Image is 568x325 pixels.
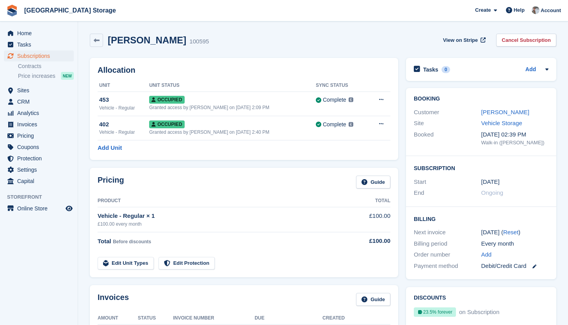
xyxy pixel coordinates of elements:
[98,66,390,75] h2: Allocation
[356,293,390,306] a: Guide
[475,6,491,14] span: Create
[541,7,561,14] span: Account
[4,142,74,153] a: menu
[4,176,74,187] a: menu
[414,164,548,172] h2: Subscription
[98,238,111,244] span: Total
[514,6,525,14] span: Help
[414,239,481,248] div: Billing period
[481,239,549,248] div: Every month
[525,65,536,74] a: Add
[481,120,522,126] a: Vehicle Storage
[414,96,548,102] h2: Booking
[17,50,64,61] span: Subscriptions
[356,176,390,189] a: Guide
[4,164,74,175] a: menu
[17,108,64,119] span: Analytics
[4,28,74,39] a: menu
[17,28,64,39] span: Home
[173,312,255,325] th: Invoice Number
[99,120,149,129] div: 402
[349,97,353,102] img: icon-info-grey-7440780725fd019a000dd9b08b2336e03edf1995a4989e88bcd33f0948082b44.svg
[98,212,345,221] div: Vehicle - Regular × 1
[99,129,149,136] div: Vehicle - Regular
[440,34,487,47] a: View on Stripe
[64,204,74,213] a: Preview store
[481,178,500,187] time: 2025-09-10 23:00:00 UTC
[4,119,74,130] a: menu
[481,228,549,237] div: [DATE] ( )
[481,130,549,139] div: [DATE] 02:39 PM
[98,293,129,306] h2: Invoices
[18,72,55,80] span: Price increases
[18,72,74,80] a: Price increases NEW
[17,164,64,175] span: Settings
[316,79,368,92] th: Sync Status
[481,189,504,196] span: Ongoing
[17,39,64,50] span: Tasks
[138,312,173,325] th: Status
[442,66,450,73] div: 0
[496,34,556,47] a: Cancel Subscription
[4,96,74,107] a: menu
[345,237,390,246] div: £100.00
[17,119,64,130] span: Invoices
[503,229,518,235] a: Reset
[414,119,481,128] div: Site
[4,130,74,141] a: menu
[345,195,390,207] th: Total
[6,5,18,16] img: stora-icon-8386f47178a22dfd0bd8f6a31ec36ba5ce8667c1dd55bd0f319d3a0aa187defe.svg
[189,37,209,46] div: 100595
[345,207,390,232] td: £100.00
[98,195,345,207] th: Product
[149,96,184,104] span: Occupied
[481,109,529,115] a: [PERSON_NAME]
[414,307,456,317] div: 23.5% forever
[98,144,122,153] a: Add Unit
[149,104,316,111] div: Granted access by [PERSON_NAME] on [DATE] 2:09 PM
[414,130,481,147] div: Booked
[98,221,345,228] div: £100.00 every month
[349,122,353,127] img: icon-info-grey-7440780725fd019a000dd9b08b2336e03edf1995a4989e88bcd33f0948082b44.svg
[4,203,74,214] a: menu
[414,262,481,271] div: Payment method
[98,79,149,92] th: Unit
[481,250,492,259] a: Add
[255,312,322,325] th: Due
[99,104,149,111] div: Vehicle - Regular
[98,176,124,189] h2: Pricing
[149,129,316,136] div: Granted access by [PERSON_NAME] on [DATE] 2:40 PM
[113,239,151,244] span: Before discounts
[4,153,74,164] a: menu
[414,250,481,259] div: Order number
[414,295,548,301] h2: Discounts
[21,4,119,17] a: [GEOGRAPHIC_DATA] Storage
[414,228,481,237] div: Next invoice
[17,130,64,141] span: Pricing
[17,85,64,96] span: Sites
[423,66,438,73] h2: Tasks
[98,312,138,325] th: Amount
[18,63,74,70] a: Contracts
[458,309,499,315] span: on Subscription
[7,193,78,201] span: Storefront
[17,203,64,214] span: Online Store
[4,50,74,61] a: menu
[17,153,64,164] span: Protection
[323,96,346,104] div: Complete
[4,39,74,50] a: menu
[532,6,540,14] img: Will Strivens
[17,142,64,153] span: Coupons
[98,257,154,270] a: Edit Unit Types
[149,120,184,128] span: Occupied
[158,257,215,270] a: Edit Protection
[322,312,390,325] th: Created
[99,95,149,104] div: 453
[414,215,548,223] h2: Billing
[443,36,478,44] span: View on Stripe
[414,108,481,117] div: Customer
[108,35,186,45] h2: [PERSON_NAME]
[414,189,481,198] div: End
[4,85,74,96] a: menu
[414,178,481,187] div: Start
